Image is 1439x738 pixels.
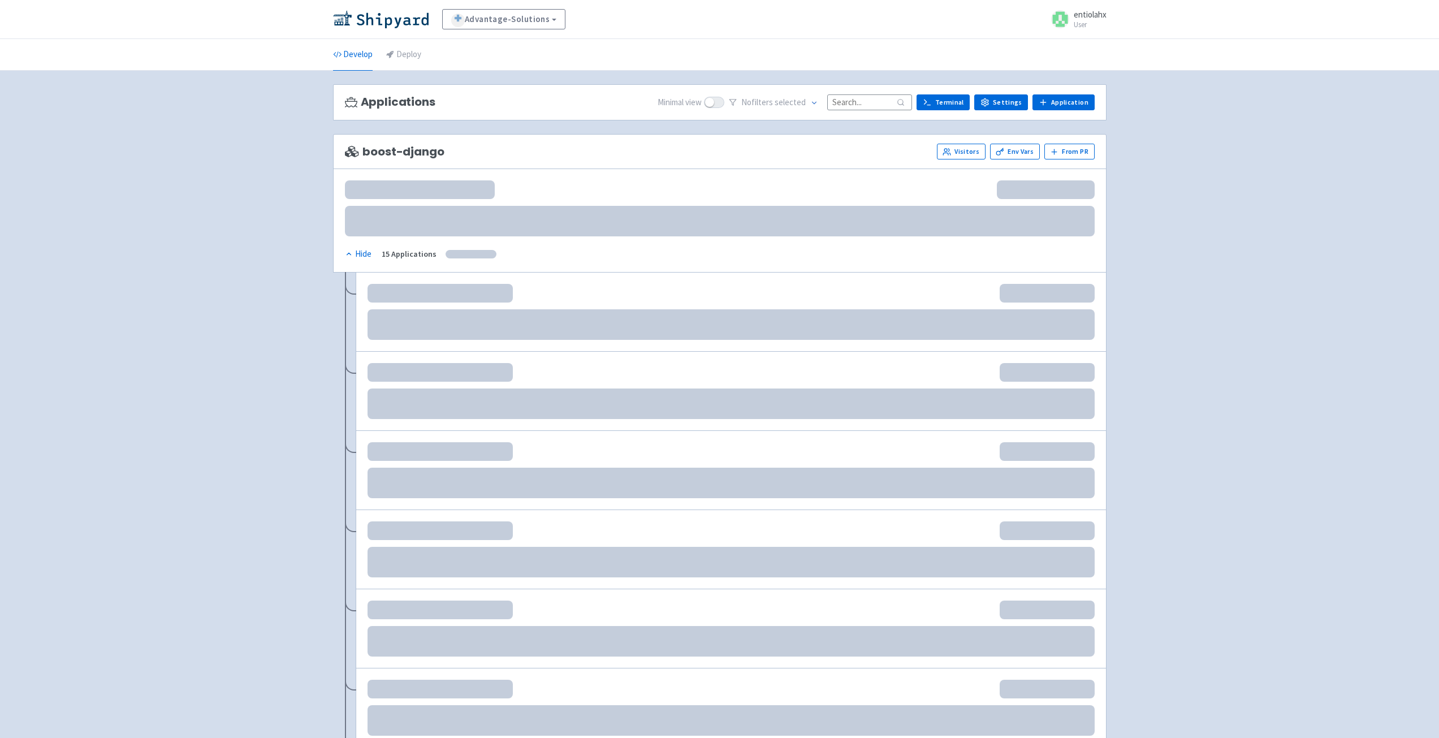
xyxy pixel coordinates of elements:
[442,9,566,29] a: Advantage-Solutions
[333,10,429,28] img: Shipyard logo
[386,39,421,71] a: Deploy
[1074,9,1107,20] span: entiolahx
[1032,94,1094,110] a: Application
[658,96,702,109] span: Minimal view
[990,144,1040,159] a: Env Vars
[333,39,373,71] a: Develop
[1074,21,1107,28] small: User
[937,144,986,159] a: Visitors
[974,94,1028,110] a: Settings
[1044,10,1107,28] a: entiolahx User
[917,94,970,110] a: Terminal
[345,145,444,158] span: boost-django
[345,248,371,261] div: Hide
[345,248,373,261] button: Hide
[741,96,806,109] span: No filter s
[345,96,435,109] h3: Applications
[827,94,912,110] input: Search...
[382,248,437,261] div: 15 Applications
[775,97,806,107] span: selected
[1044,144,1095,159] button: From PR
